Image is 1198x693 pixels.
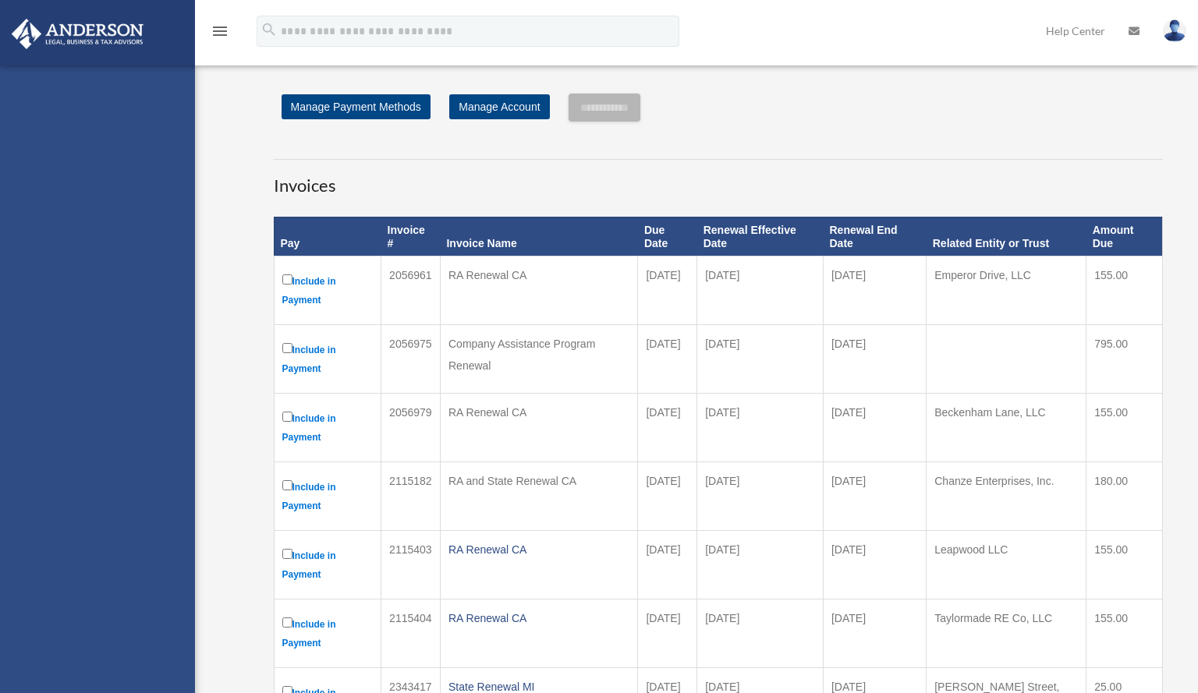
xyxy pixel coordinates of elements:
[1086,462,1162,531] td: 180.00
[274,159,1163,198] h3: Invoices
[697,462,824,531] td: [DATE]
[697,394,824,462] td: [DATE]
[381,394,441,462] td: 2056979
[638,325,697,394] td: [DATE]
[282,412,292,422] input: Include in Payment
[282,480,292,490] input: Include in Payment
[638,217,697,256] th: Due Date
[440,217,637,256] th: Invoice Name
[927,256,1086,325] td: Emperor Drive, LLC
[282,340,374,378] label: Include in Payment
[927,394,1086,462] td: Beckenham Lane, LLC
[211,22,229,41] i: menu
[7,19,148,49] img: Anderson Advisors Platinum Portal
[823,256,926,325] td: [DATE]
[282,274,292,285] input: Include in Payment
[927,217,1086,256] th: Related Entity or Trust
[381,599,441,668] td: 2115404
[638,256,697,325] td: [DATE]
[697,325,824,394] td: [DATE]
[211,27,229,41] a: menu
[282,408,374,447] label: Include in Payment
[927,531,1086,599] td: Leapwood LLC
[1086,256,1162,325] td: 155.00
[448,539,629,560] div: RA Renewal CA
[282,343,292,353] input: Include in Payment
[697,256,824,325] td: [DATE]
[1086,599,1162,668] td: 155.00
[823,217,926,256] th: Renewal End Date
[823,394,926,462] td: [DATE]
[448,264,629,286] div: RA Renewal CA
[381,325,441,394] td: 2056975
[274,217,381,256] th: Pay
[381,256,441,325] td: 2056961
[381,462,441,531] td: 2115182
[282,477,374,515] label: Include in Payment
[697,217,824,256] th: Renewal Effective Date
[927,599,1086,668] td: Taylormade RE Co, LLC
[282,549,292,559] input: Include in Payment
[697,599,824,668] td: [DATE]
[282,94,431,119] a: Manage Payment Methods
[638,394,697,462] td: [DATE]
[823,531,926,599] td: [DATE]
[1086,531,1162,599] td: 155.00
[1086,217,1162,256] th: Amount Due
[823,462,926,531] td: [DATE]
[638,599,697,668] td: [DATE]
[449,94,549,119] a: Manage Account
[448,470,629,492] div: RA and State Renewal CA
[282,614,374,652] label: Include in Payment
[448,607,629,629] div: RA Renewal CA
[448,333,629,377] div: Company Assistance Program Renewal
[927,462,1086,531] td: Chanze Enterprises, Inc.
[381,217,441,256] th: Invoice #
[1086,394,1162,462] td: 155.00
[282,271,374,309] label: Include in Payment
[448,401,629,423] div: RA Renewal CA
[261,21,278,38] i: search
[638,531,697,599] td: [DATE]
[282,546,374,584] label: Include in Payment
[381,531,441,599] td: 2115403
[697,531,824,599] td: [DATE]
[1163,19,1186,42] img: User Pic
[638,462,697,531] td: [DATE]
[282,617,292,628] input: Include in Payment
[823,325,926,394] td: [DATE]
[1086,325,1162,394] td: 795.00
[823,599,926,668] td: [DATE]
